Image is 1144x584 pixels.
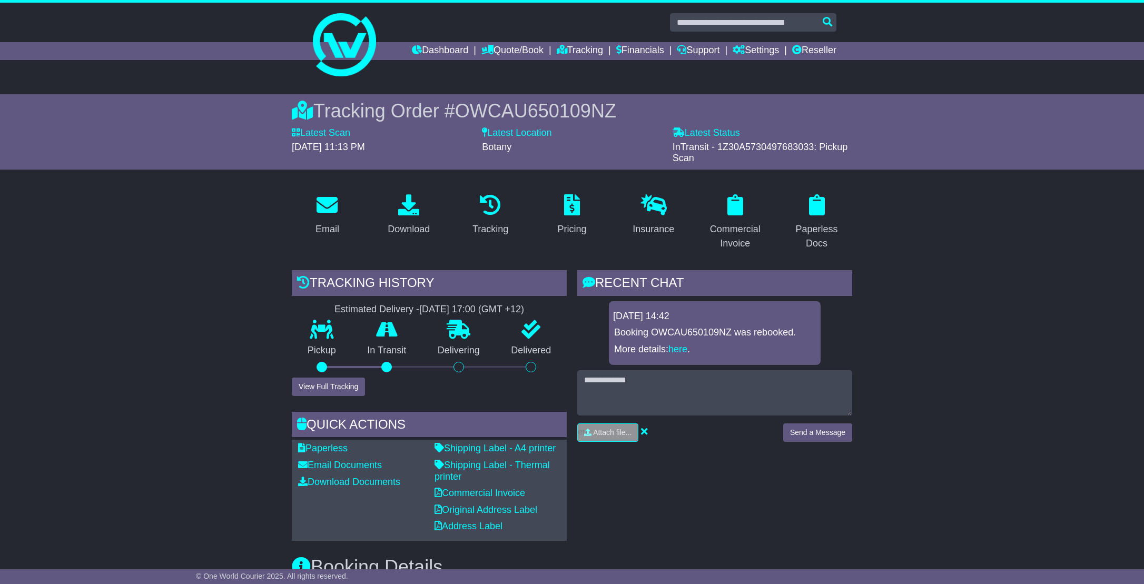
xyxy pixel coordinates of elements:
[292,345,352,357] p: Pickup
[298,460,382,470] a: Email Documents
[792,42,836,60] a: Reseller
[435,460,550,482] a: Shipping Label - Thermal printer
[733,42,779,60] a: Settings
[673,127,740,139] label: Latest Status
[550,191,593,240] a: Pricing
[419,304,524,315] div: [DATE] 17:00 (GMT +12)
[292,100,852,122] div: Tracking Order #
[673,142,848,164] span: InTransit - 1Z30A5730497683033: Pickup Scan
[292,304,567,315] div: Estimated Delivery -
[292,127,350,139] label: Latest Scan
[481,42,544,60] a: Quote/Book
[626,191,681,240] a: Insurance
[388,222,430,236] div: Download
[412,42,468,60] a: Dashboard
[699,191,771,254] a: Commercial Invoice
[422,345,496,357] p: Delivering
[292,378,365,396] button: View Full Tracking
[435,488,525,498] a: Commercial Invoice
[788,222,845,251] div: Paperless Docs
[633,222,674,236] div: Insurance
[292,142,365,152] span: [DATE] 11:13 PM
[466,191,515,240] a: Tracking
[613,311,816,322] div: [DATE] 14:42
[455,100,616,122] span: OWCAU650109NZ
[706,222,764,251] div: Commercial Invoice
[482,127,551,139] label: Latest Location
[298,477,400,487] a: Download Documents
[668,344,687,354] a: here
[557,222,586,236] div: Pricing
[783,423,852,442] button: Send a Message
[435,521,502,531] a: Address Label
[781,191,852,254] a: Paperless Docs
[292,412,567,440] div: Quick Actions
[614,344,815,355] p: More details: .
[482,142,511,152] span: Botany
[496,345,567,357] p: Delivered
[472,222,508,236] div: Tracking
[309,191,346,240] a: Email
[292,270,567,299] div: Tracking history
[614,327,815,339] p: Booking OWCAU650109NZ was rebooked.
[352,345,422,357] p: In Transit
[557,42,603,60] a: Tracking
[381,191,437,240] a: Download
[298,443,348,453] a: Paperless
[196,572,348,580] span: © One World Courier 2025. All rights reserved.
[435,443,556,453] a: Shipping Label - A4 printer
[577,270,852,299] div: RECENT CHAT
[315,222,339,236] div: Email
[292,557,852,578] h3: Booking Details
[677,42,719,60] a: Support
[616,42,664,60] a: Financials
[435,504,537,515] a: Original Address Label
